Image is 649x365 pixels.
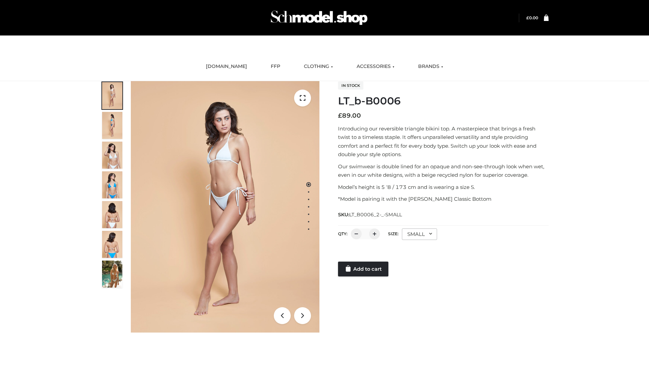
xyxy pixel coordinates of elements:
[338,162,549,179] p: Our swimwear is double lined for an opaque and non-see-through look when wet, even in our white d...
[102,261,122,288] img: Arieltop_CloudNine_AzureSky2.jpg
[102,112,122,139] img: ArielClassicBikiniTop_CloudNine_AzureSky_OW114ECO_2-scaled.jpg
[102,171,122,198] img: ArielClassicBikiniTop_CloudNine_AzureSky_OW114ECO_4-scaled.jpg
[266,59,285,74] a: FFP
[338,112,342,119] span: £
[102,231,122,258] img: ArielClassicBikiniTop_CloudNine_AzureSky_OW114ECO_8-scaled.jpg
[338,231,347,236] label: QTY:
[338,195,549,203] p: *Model is pairing it with the [PERSON_NAME] Classic Bottom
[201,59,252,74] a: [DOMAIN_NAME]
[526,15,538,20] a: £0.00
[388,231,399,236] label: Size:
[102,142,122,169] img: ArielClassicBikiniTop_CloudNine_AzureSky_OW114ECO_3-scaled.jpg
[131,81,319,333] img: ArielClassicBikiniTop_CloudNine_AzureSky_OW114ECO_1
[338,81,363,90] span: In stock
[349,212,402,218] span: LT_B0006_2-_-SMALL
[102,201,122,228] img: ArielClassicBikiniTop_CloudNine_AzureSky_OW114ECO_7-scaled.jpg
[102,82,122,109] img: ArielClassicBikiniTop_CloudNine_AzureSky_OW114ECO_1-scaled.jpg
[338,183,549,192] p: Model’s height is 5 ‘8 / 173 cm and is wearing a size S.
[299,59,338,74] a: CLOTHING
[352,59,400,74] a: ACCESSORIES
[338,124,549,159] p: Introducing our reversible triangle bikini top. A masterpiece that brings a fresh twist to a time...
[526,15,529,20] span: £
[338,95,549,107] h1: LT_b-B0006
[413,59,448,74] a: BRANDS
[338,262,388,276] a: Add to cart
[526,15,538,20] bdi: 0.00
[268,4,370,31] img: Schmodel Admin 964
[338,211,403,219] span: SKU:
[338,112,361,119] bdi: 89.00
[402,228,437,240] div: SMALL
